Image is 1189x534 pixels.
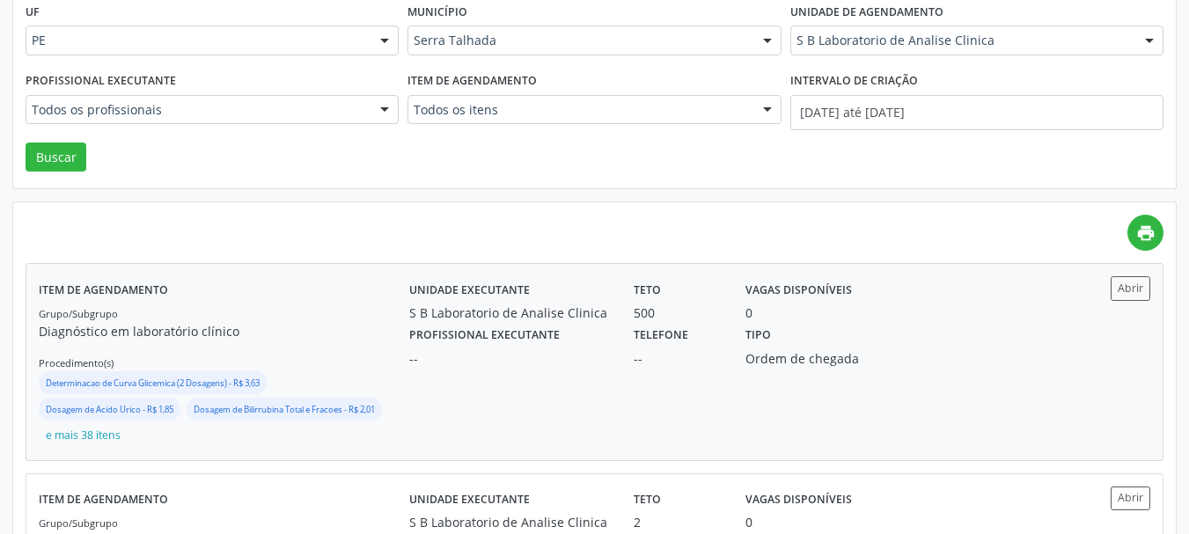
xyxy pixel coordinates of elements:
button: e mais 38 itens [39,423,128,447]
div: 2 [634,513,721,531]
button: Buscar [26,143,86,172]
label: Vagas disponíveis [745,276,852,304]
input: Selecione um intervalo [790,95,1163,130]
span: Todos os itens [414,101,745,119]
label: Item de agendamento [39,486,168,514]
label: Profissional executante [26,68,176,95]
small: Dosagem de Acido Urico - R$ 1,85 [46,404,173,415]
label: Profissional executante [409,322,560,349]
label: Item de agendamento [407,68,537,95]
button: Abrir [1111,276,1150,300]
small: Dosagem de Bilirrubina Total e Fracoes - R$ 2,01 [194,404,375,415]
label: Teto [634,486,661,514]
label: Tipo [745,322,771,349]
button: Abrir [1111,486,1150,510]
span: PE [32,32,363,49]
label: Unidade executante [409,486,530,514]
p: Diagnóstico em laboratório clínico [39,322,409,340]
label: Unidade executante [409,276,530,304]
div: -- [634,349,721,368]
div: Ordem de chegada [745,349,889,368]
div: S B Laboratorio de Analise Clinica [409,304,609,322]
div: S B Laboratorio de Analise Clinica [409,513,609,531]
small: Procedimento(s) [39,356,114,369]
label: Telefone [634,322,688,349]
a: print [1127,215,1163,251]
div: -- [409,349,609,368]
small: Grupo/Subgrupo [39,307,118,320]
label: Intervalo de criação [790,68,918,95]
span: S B Laboratorio de Analise Clinica [796,32,1127,49]
div: 0 [745,304,752,322]
label: Item de agendamento [39,276,168,304]
label: Teto [634,276,661,304]
label: Vagas disponíveis [745,486,852,514]
span: Todos os profissionais [32,101,363,119]
span: Serra Talhada [414,32,745,49]
div: 500 [634,304,721,322]
i: print [1136,223,1156,243]
div: 0 [745,513,752,531]
small: Grupo/Subgrupo [39,516,118,530]
small: Determinacao de Curva Glicemica (2 Dosagens) - R$ 3,63 [46,377,260,389]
